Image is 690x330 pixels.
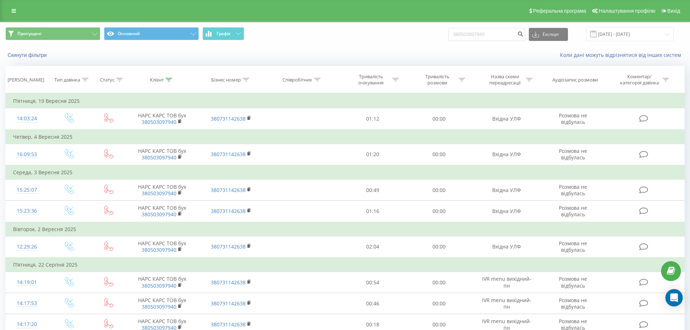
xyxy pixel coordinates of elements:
div: 16:09:53 [13,147,41,162]
td: 00:00 [406,144,472,165]
div: Бізнес номер [211,77,241,83]
td: 01:20 [340,144,406,165]
span: Реферальна програма [533,8,586,14]
button: Основний [104,27,199,40]
span: Розмова не відбулась [559,297,587,310]
button: Пропущені [5,27,100,40]
td: IVR menu вихідний-пн [472,293,541,314]
td: Вхідна УЛФ [472,201,541,222]
div: 12:29:26 [13,240,41,254]
span: Розмова не відбулась [559,240,587,253]
div: Open Intercom Messenger [665,289,683,306]
td: Четвер, 4 Вересня 2025 [6,130,685,144]
td: IVR menu вихідний-пн [472,272,541,293]
button: Графік [202,27,244,40]
a: Коли дані можуть відрізнятися вiд інших систем [560,51,685,58]
a: 380731142638 [211,300,246,307]
td: 00:00 [406,236,472,258]
button: Експорт [529,28,568,41]
td: 00:00 [406,108,472,130]
button: Скинути фільтри [5,52,50,58]
td: П’ятниця, 19 Вересня 2025 [6,94,685,108]
td: НАРС КАРС ТОВ бух [127,201,196,222]
a: 380731142638 [211,321,246,328]
a: 380731142638 [211,187,246,193]
div: Клієнт [150,77,164,83]
td: НАРС КАРС ТОВ бух [127,293,196,314]
td: 00:00 [406,201,472,222]
div: Тип дзвінка [54,77,80,83]
a: 380503097940 [142,246,176,253]
a: 380503097940 [142,118,176,125]
div: 14:03:24 [13,112,41,126]
td: НАРС КАРС ТОВ бух [127,144,196,165]
span: Розмова не відбулась [559,183,587,197]
td: 00:00 [406,180,472,201]
td: Вхідна УЛФ [472,236,541,258]
div: Статус [100,77,114,83]
td: Середа, 3 Вересня 2025 [6,165,685,180]
a: 380503097940 [142,303,176,310]
td: 00:46 [340,293,406,314]
td: НАРС КАРС ТОВ бух [127,272,196,293]
span: Вихід [668,8,680,14]
td: 00:49 [340,180,406,201]
div: Коментар/категорія дзвінка [618,74,661,86]
span: Розмова не відбулась [559,204,587,218]
td: Вхідна УЛФ [472,108,541,130]
span: Розмова не відбулась [559,112,587,125]
td: НАРС КАРС ТОВ бух [127,180,196,201]
a: 380731142638 [211,243,246,250]
div: Тривалість розмови [418,74,457,86]
td: 01:16 [340,201,406,222]
span: Графік [217,31,231,36]
span: Розмова не відбулась [559,275,587,289]
a: 380731142638 [211,208,246,214]
td: П’ятниця, 22 Серпня 2025 [6,258,685,272]
a: 380731142638 [211,115,246,122]
td: Вхідна УЛФ [472,180,541,201]
td: 02:04 [340,236,406,258]
div: Назва схеми переадресації [485,74,524,86]
div: 15:23:36 [13,204,41,218]
div: Співробітник [283,77,312,83]
td: 00:00 [406,293,472,314]
td: Вівторок, 2 Вересня 2025 [6,222,685,237]
a: 380503097940 [142,282,176,289]
a: 380503097940 [142,190,176,197]
a: 380503097940 [142,211,176,218]
span: Розмова не відбулась [559,147,587,161]
div: 15:25:07 [13,183,41,197]
a: 380731142638 [211,279,246,286]
a: 380731142638 [211,151,246,158]
a: 380503097940 [142,154,176,161]
div: Аудіозапис розмови [552,77,598,83]
span: Пропущені [17,31,41,37]
div: 14:19:01 [13,275,41,289]
div: [PERSON_NAME] [8,77,44,83]
td: Вхідна УЛФ [472,144,541,165]
div: Тривалість очікування [352,74,390,86]
div: 14:17:53 [13,296,41,310]
td: НАРС КАРС ТОВ бух [127,236,196,258]
td: 00:00 [406,272,472,293]
span: Налаштування профілю [599,8,655,14]
td: 01:12 [340,108,406,130]
td: 00:54 [340,272,406,293]
td: НАРС КАРС ТОВ бух [127,108,196,130]
input: Пошук за номером [448,28,525,41]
